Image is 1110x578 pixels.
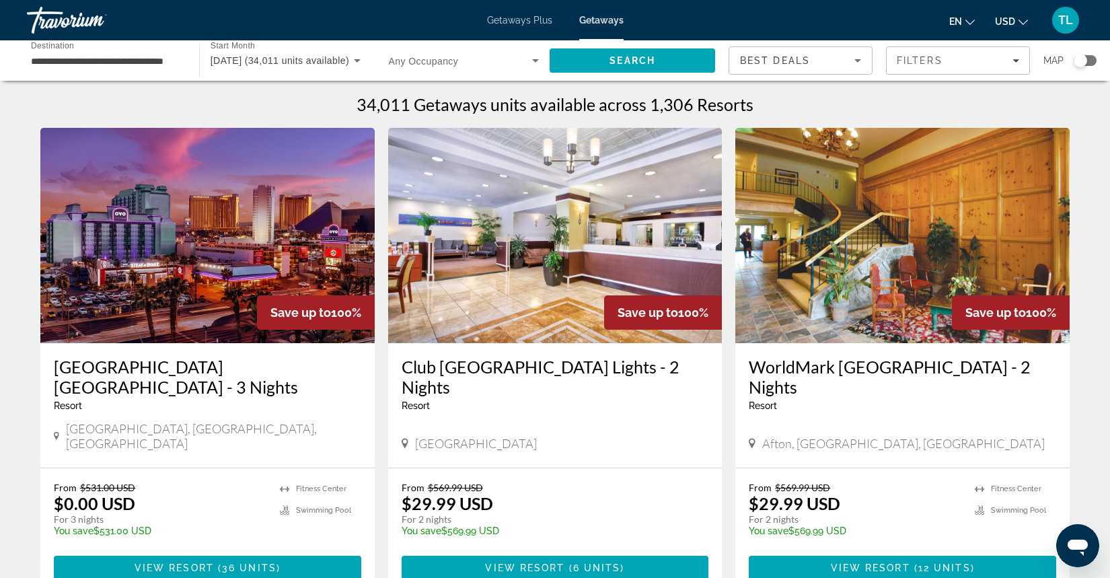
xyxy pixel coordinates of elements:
[54,513,266,526] p: For 3 nights
[296,506,351,515] span: Swimming Pool
[135,563,214,573] span: View Resort
[949,11,975,31] button: Change language
[995,11,1028,31] button: Change currency
[80,482,135,493] span: $531.00 USD
[749,526,788,536] span: You save
[609,55,655,66] span: Search
[910,563,975,573] span: ( )
[389,56,459,67] span: Any Occupancy
[995,16,1015,27] span: USD
[31,53,182,69] input: Select destination
[402,513,696,526] p: For 2 nights
[211,55,349,66] span: [DATE] (34,011 units available)
[831,563,910,573] span: View Resort
[749,482,772,493] span: From
[735,128,1070,343] img: WorldMark Grand Lake - 2 Nights
[402,482,424,493] span: From
[1043,51,1064,70] span: Map
[918,563,971,573] span: 12 units
[214,563,281,573] span: ( )
[991,506,1046,515] span: Swimming Pool
[402,493,493,513] p: $29.99 USD
[54,400,82,411] span: Resort
[565,563,625,573] span: ( )
[66,421,361,451] span: [GEOGRAPHIC_DATA], [GEOGRAPHIC_DATA], [GEOGRAPHIC_DATA]
[579,15,624,26] a: Getaways
[296,484,346,493] span: Fitness Center
[415,436,537,451] span: [GEOGRAPHIC_DATA]
[27,3,161,38] a: Travorium
[573,563,621,573] span: 6 units
[1058,13,1073,27] span: TL
[54,493,135,513] p: $0.00 USD
[31,41,74,50] span: Destination
[604,295,722,330] div: 100%
[886,46,1030,75] button: Filters
[740,52,861,69] mat-select: Sort by
[1056,524,1099,567] iframe: Button to launch messaging window
[402,400,430,411] span: Resort
[1048,6,1083,34] button: User Menu
[775,482,830,493] span: $569.99 USD
[54,482,77,493] span: From
[749,357,1056,397] a: WorldMark [GEOGRAPHIC_DATA] - 2 Nights
[949,16,962,27] span: en
[222,563,276,573] span: 36 units
[211,42,255,50] span: Start Month
[749,513,961,526] p: For 2 nights
[402,357,709,397] a: Club [GEOGRAPHIC_DATA] Lights - 2 Nights
[740,55,810,66] span: Best Deals
[402,526,696,536] p: $569.99 USD
[897,55,942,66] span: Filters
[388,128,723,343] img: Club Wyndham Harbour Lights - 2 Nights
[965,305,1026,320] span: Save up to
[991,484,1041,493] span: Fitness Center
[618,305,678,320] span: Save up to
[40,128,375,343] img: OYO Hotel & Casino Las Vegas - 3 Nights
[749,526,961,536] p: $569.99 USD
[54,526,266,536] p: $531.00 USD
[952,295,1070,330] div: 100%
[749,400,777,411] span: Resort
[487,15,552,26] a: Getaways Plus
[54,526,94,536] span: You save
[762,436,1045,451] span: Afton, [GEOGRAPHIC_DATA], [GEOGRAPHIC_DATA]
[749,493,840,513] p: $29.99 USD
[270,305,331,320] span: Save up to
[485,563,564,573] span: View Resort
[402,526,441,536] span: You save
[357,94,753,114] h1: 34,011 Getaways units available across 1,306 Resorts
[428,482,483,493] span: $569.99 USD
[550,48,715,73] button: Search
[54,357,361,397] a: [GEOGRAPHIC_DATA] [GEOGRAPHIC_DATA] - 3 Nights
[257,295,375,330] div: 100%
